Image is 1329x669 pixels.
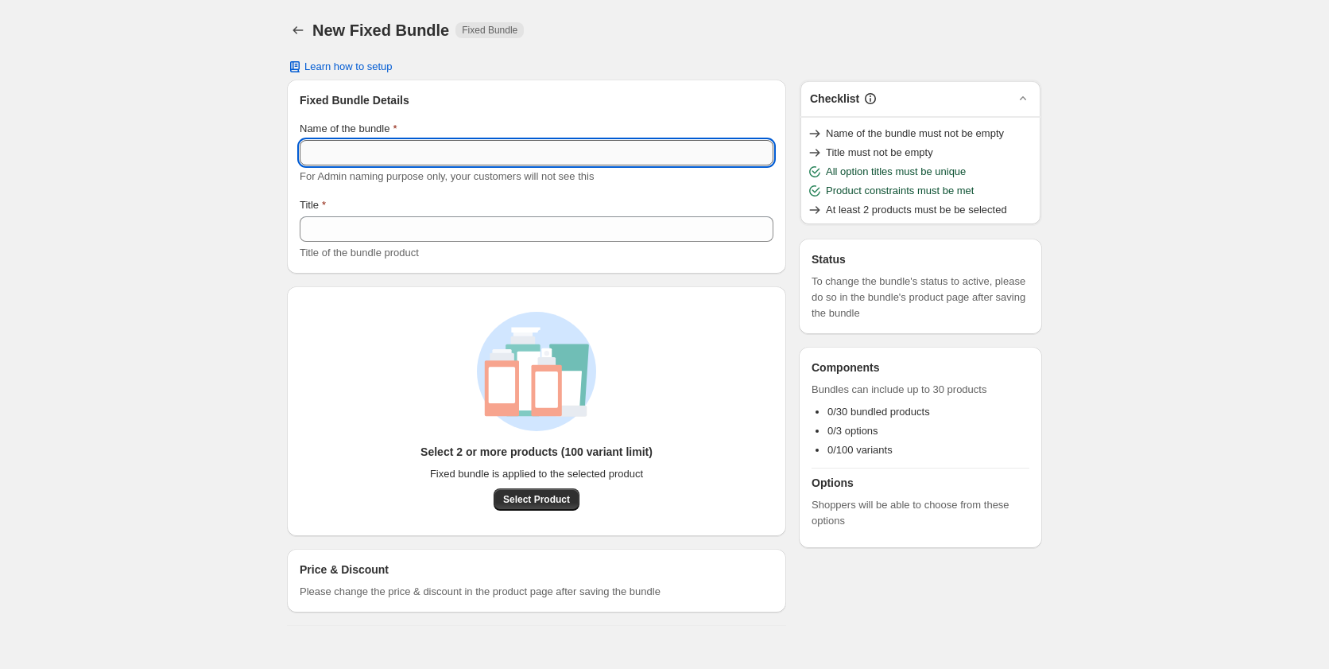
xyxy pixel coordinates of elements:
[810,91,859,107] h3: Checklist
[462,24,517,37] span: Fixed Bundle
[420,444,653,460] h3: Select 2 or more products (100 variant limit)
[300,121,397,137] label: Name of the bundle
[287,19,309,41] button: Back
[300,562,389,578] h3: Price & Discount
[300,170,594,182] span: For Admin naming purpose only, your customers will not see this
[826,202,1007,218] span: At least 2 products must be be selected
[300,247,419,259] span: Title of the bundle product
[277,56,402,78] button: Learn how to setup
[304,60,393,73] span: Learn how to setup
[827,444,893,456] span: 0/100 variants
[430,466,643,482] span: Fixed bundle is applied to the selected product
[826,183,974,199] span: Product constraints must be met
[812,475,1029,491] h3: Options
[812,251,1029,267] h3: Status
[827,406,930,418] span: 0/30 bundled products
[826,145,933,161] span: Title must not be empty
[312,21,449,40] h1: New Fixed Bundle
[812,274,1029,321] span: To change the bundle's status to active, please do so in the bundle's product page after saving t...
[812,497,1029,529] span: Shoppers will be able to choose from these options
[826,164,966,180] span: All option titles must be unique
[503,493,570,506] span: Select Product
[300,197,326,213] label: Title
[300,584,661,600] span: Please change the price & discount in the product page after saving the bundle
[827,425,878,437] span: 0/3 options
[494,488,579,511] button: Select Product
[300,92,773,108] h3: Fixed Bundle Details
[812,382,1029,398] span: Bundles can include up to 30 products
[812,360,880,375] h3: Components
[826,126,1004,142] span: Name of the bundle must not be empty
